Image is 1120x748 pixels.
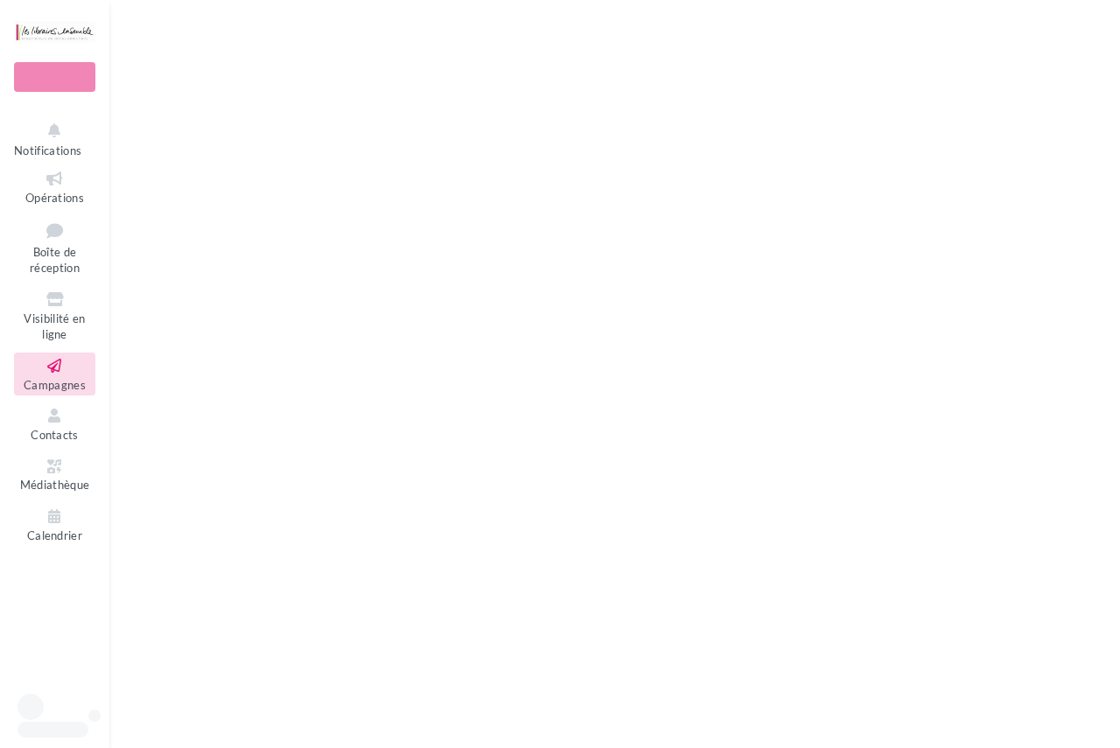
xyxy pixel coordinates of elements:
span: Boîte de réception [30,245,80,276]
a: Opérations [14,165,95,208]
div: Nouvelle campagne [14,62,95,92]
span: Calendrier [27,528,82,542]
span: Contacts [31,428,79,442]
span: Campagnes [24,378,86,392]
span: Notifications [14,143,81,157]
a: Campagnes [14,353,95,395]
a: Boîte de réception [14,215,95,279]
a: Contacts [14,402,95,445]
span: Visibilité en ligne [24,311,85,342]
a: Calendrier [14,503,95,546]
a: Visibilité en ligne [14,286,95,346]
a: Médiathèque [14,453,95,496]
span: Opérations [25,191,84,205]
span: Médiathèque [20,479,90,493]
